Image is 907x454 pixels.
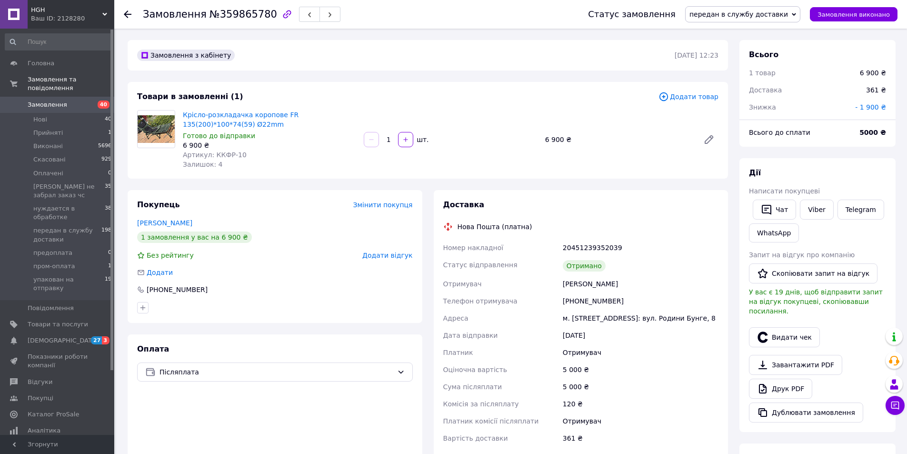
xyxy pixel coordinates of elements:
span: Артикул: ККФР-10 [183,151,247,159]
span: нуждается в обработке [33,204,105,222]
div: Нова Пошта (платна) [455,222,535,232]
a: Viber [800,200,833,220]
span: Платник [443,349,473,356]
span: Без рейтингу [147,252,194,259]
div: 1 замовлення у вас на 6 900 ₴ [137,232,252,243]
span: 40 [98,101,110,109]
button: Видати чек [749,327,820,347]
span: 35 [105,182,111,200]
span: [PERSON_NAME] не забрал заказ чс [33,182,105,200]
span: Скасовані [33,155,66,164]
span: Змінити покупця [353,201,413,209]
span: Післяплата [159,367,393,377]
span: Замовлення виконано [817,11,890,18]
button: Дублювати замовлення [749,403,863,423]
span: Повідомлення [28,304,74,313]
span: У вас є 19 днів, щоб відправити запит на відгук покупцеві, скопіювавши посилання. [749,288,883,315]
span: 0 [108,169,111,178]
a: [PERSON_NAME] [137,219,192,227]
div: 6 900 ₴ [183,141,356,150]
span: Всього до сплати [749,129,810,136]
span: Головна [28,59,54,68]
input: Пошук [5,33,112,50]
span: Аналітика [28,426,60,435]
span: Покупець [137,200,180,209]
div: [PHONE_NUMBER] [561,293,720,310]
div: Отримано [563,260,606,272]
span: Сума післяплати [443,383,502,391]
span: 5696 [98,142,111,151]
span: Номер накладної [443,244,504,252]
div: м. [STREET_ADDRESS]: вул. Родини Бунге, 8 [561,310,720,327]
span: Доставка [749,86,782,94]
span: упакован на отправку [33,275,105,293]
span: Замовлення [28,101,67,109]
span: Додати відгук [362,252,412,259]
button: Чат [753,200,796,220]
a: Друк PDF [749,379,812,399]
div: 5 000 ₴ [561,378,720,395]
a: Завантажити PDF [749,355,842,375]
span: 38 [105,204,111,222]
span: Знижка [749,103,776,111]
div: Отримувач [561,344,720,361]
span: 1 товар [749,69,776,77]
time: [DATE] 12:23 [675,51,718,59]
span: Дії [749,168,761,177]
span: Замовлення та повідомлення [28,75,114,92]
span: Покупці [28,394,53,403]
span: Нові [33,115,47,124]
span: 0 [108,249,111,257]
a: Крісло-розкладачка коропове FR 135(200)*100*74(59) Ø22mm [183,111,299,128]
div: [DATE] [561,327,720,344]
span: Вартість доставки [443,434,508,442]
span: 1 [108,129,111,137]
div: 6 900 ₴ [541,133,696,146]
div: Повернутися назад [124,10,131,19]
span: Товари в замовленні (1) [137,92,243,101]
span: 929 [101,155,111,164]
span: 1 [108,262,111,271]
span: 27 [91,336,102,344]
button: Чат з покупцем [886,396,905,415]
span: Комісія за післяплату [443,400,519,408]
span: Адреса [443,314,468,322]
span: Додати товар [658,91,718,102]
div: 120 ₴ [561,395,720,413]
img: Крісло-розкладачка коропове FR 135(200)*100*74(59) Ø22mm [138,115,175,143]
span: Всього [749,50,778,59]
span: Товари та послуги [28,320,88,329]
span: Готово до відправки [183,132,255,140]
div: 6 900 ₴ [860,68,886,78]
span: Статус відправлення [443,261,518,269]
span: Додати [147,269,173,276]
span: Каталог ProSale [28,410,79,419]
span: Написати покупцеві [749,187,820,195]
div: Ваш ID: 2128280 [31,14,114,23]
span: 3 [102,336,110,344]
span: Відгуки [28,378,52,386]
div: шт. [414,135,429,144]
span: Виконані [33,142,63,151]
span: Залишок: 4 [183,161,223,168]
div: Отримувач [561,413,720,430]
span: Оплата [137,344,169,353]
span: Платник комісії післяплати [443,417,539,425]
a: Telegram [837,200,884,220]
span: предоплата [33,249,72,257]
span: №359865780 [209,9,277,20]
span: Оціночна вартість [443,366,507,373]
div: [PERSON_NAME] [561,275,720,293]
span: Запит на відгук про компанію [749,251,855,259]
span: Показники роботи компанії [28,353,88,370]
span: Телефон отримувача [443,297,518,305]
span: 198 [101,226,111,243]
div: [PHONE_NUMBER] [146,285,209,294]
span: Дата відправки [443,332,498,339]
span: Замовлення [143,9,207,20]
div: Замовлення з кабінету [137,50,235,61]
span: Прийняті [33,129,63,137]
span: Доставка [443,200,485,209]
span: [DEMOGRAPHIC_DATA] [28,336,98,345]
span: Оплачені [33,169,63,178]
